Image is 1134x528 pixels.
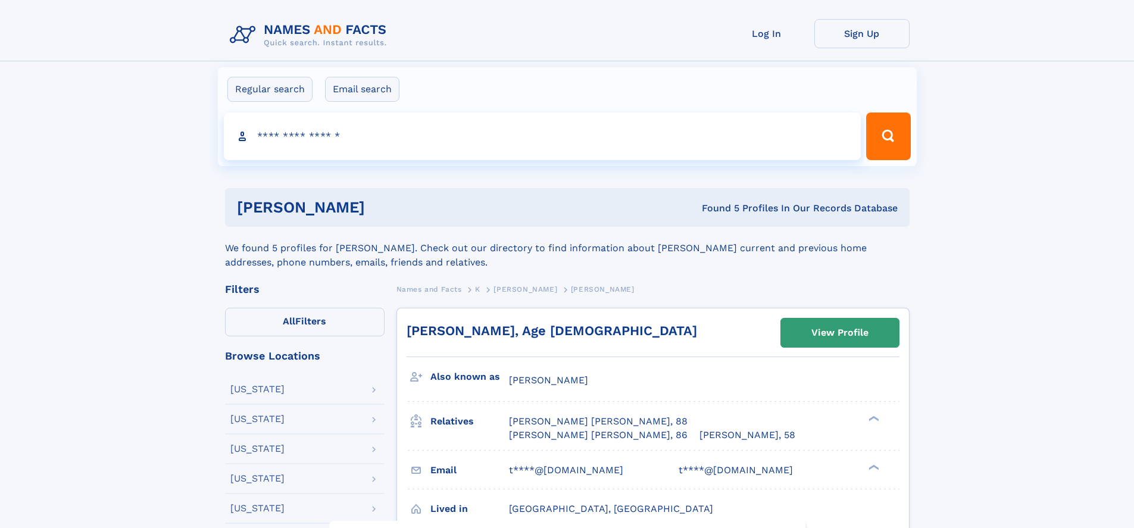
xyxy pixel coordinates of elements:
[430,411,509,432] h3: Relatives
[866,113,910,160] button: Search Button
[475,285,480,293] span: K
[719,19,814,48] a: Log In
[866,463,880,471] div: ❯
[237,200,533,215] h1: [PERSON_NAME]
[430,499,509,519] h3: Lived in
[224,113,861,160] input: search input
[533,202,898,215] div: Found 5 Profiles In Our Records Database
[430,367,509,387] h3: Also known as
[814,19,910,48] a: Sign Up
[225,284,385,295] div: Filters
[781,318,899,347] a: View Profile
[493,285,557,293] span: [PERSON_NAME]
[230,385,285,394] div: [US_STATE]
[475,282,480,296] a: K
[225,308,385,336] label: Filters
[509,415,688,428] a: [PERSON_NAME] [PERSON_NAME], 88
[509,503,713,514] span: [GEOGRAPHIC_DATA], [GEOGRAPHIC_DATA]
[225,227,910,270] div: We found 5 profiles for [PERSON_NAME]. Check out our directory to find information about [PERSON_...
[325,77,399,102] label: Email search
[230,444,285,454] div: [US_STATE]
[571,285,635,293] span: [PERSON_NAME]
[699,429,795,442] a: [PERSON_NAME], 58
[509,429,688,442] a: [PERSON_NAME] [PERSON_NAME], 86
[866,415,880,423] div: ❯
[509,374,588,386] span: [PERSON_NAME]
[230,474,285,483] div: [US_STATE]
[811,319,869,346] div: View Profile
[225,19,396,51] img: Logo Names and Facts
[396,282,462,296] a: Names and Facts
[225,351,385,361] div: Browse Locations
[227,77,313,102] label: Regular search
[407,323,697,338] a: [PERSON_NAME], Age [DEMOGRAPHIC_DATA]
[283,315,295,327] span: All
[493,282,557,296] a: [PERSON_NAME]
[430,460,509,480] h3: Email
[230,414,285,424] div: [US_STATE]
[230,504,285,513] div: [US_STATE]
